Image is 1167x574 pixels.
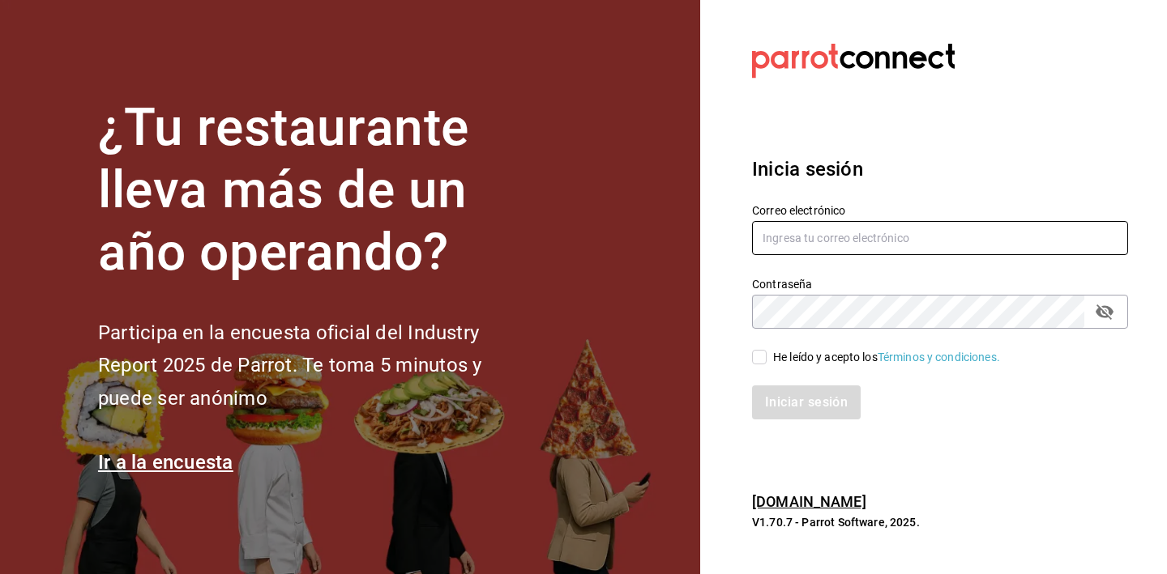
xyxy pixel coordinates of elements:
[752,278,1128,290] label: Contraseña
[98,97,536,283] h1: ¿Tu restaurante lleva más de un año operando?
[752,514,1128,530] p: V1.70.7 - Parrot Software, 2025.
[752,205,1128,216] label: Correo electrónico
[752,221,1128,255] input: Ingresa tu correo electrónico
[98,317,536,415] h2: Participa en la encuesta oficial del Industry Report 2025 de Parrot. Te toma 5 minutos y puede se...
[752,493,866,510] a: [DOMAIN_NAME]
[1091,298,1118,325] button: passwordField
[752,155,1128,184] h3: Inicia sesión
[878,351,1000,364] a: Términos y condiciones.
[773,349,1000,366] div: He leído y acepto los
[98,451,233,474] a: Ir a la encuesta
